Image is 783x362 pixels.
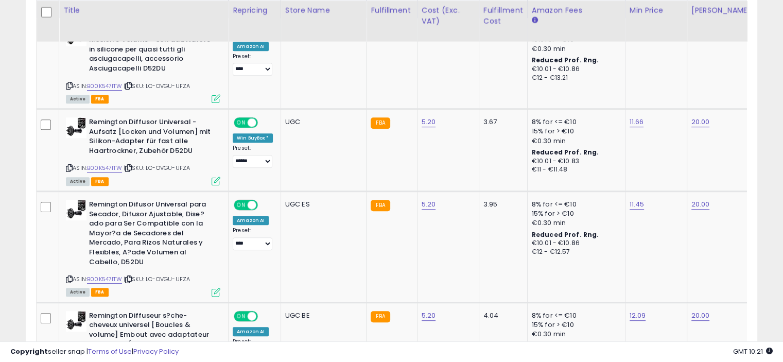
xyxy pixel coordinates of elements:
[422,199,436,210] a: 5.20
[133,347,179,356] a: Privacy Policy
[10,347,179,357] div: seller snap | |
[233,53,273,76] div: Preset:
[532,74,617,82] div: €12 - €13.21
[733,347,773,356] span: 2025-08-10 10:21 GMT
[532,136,617,146] div: €0.30 min
[532,230,599,239] b: Reduced Prof. Rng.
[124,275,190,283] span: | SKU: LC-OVGU-UFZA
[532,200,617,209] div: 8% for <= €10
[532,165,617,174] div: €11 - €11.48
[10,347,48,356] strong: Copyright
[532,157,617,166] div: €10.01 - €10.83
[532,311,617,320] div: 8% for <= €10
[66,288,90,297] span: All listings currently available for purchase on Amazon
[63,5,224,15] div: Title
[233,227,273,250] div: Preset:
[630,5,683,15] div: Min Price
[532,248,617,256] div: €12 - €12.57
[285,200,359,209] div: UGC ES
[630,311,646,321] a: 12.09
[285,311,359,320] div: UGC BE
[285,117,359,127] div: UGC
[371,5,412,15] div: Fulfillment
[532,65,617,74] div: €10.01 - €10.86
[532,148,599,157] b: Reduced Prof. Rng.
[371,200,390,211] small: FBA
[87,164,122,173] a: B00K547ITW
[532,239,617,248] div: €10.01 - €10.86
[66,200,86,220] img: 41u7Rxf5TYL._SL40_.jpg
[233,42,269,51] div: Amazon AI
[89,26,214,76] b: Remington Diffusore Universale - Riccioli e Volume - con adattatore in silicone per quasi tutti g...
[422,117,436,127] a: 5.20
[66,117,86,138] img: 41u7Rxf5TYL._SL40_.jpg
[532,320,617,330] div: 15% for > €10
[91,288,109,297] span: FBA
[532,117,617,127] div: 8% for <= €10
[66,95,90,104] span: All listings currently available for purchase on Amazon
[532,209,617,218] div: 15% for > €10
[235,312,248,320] span: ON
[124,164,190,172] span: | SKU: LC-OVGU-UFZA
[371,311,390,322] small: FBA
[89,117,214,158] b: Remington Diffusor Universal - Aufsatz [Locken und Volumen] mit Silikon-Adapter für fast alle Haa...
[87,275,122,284] a: B00K547ITW
[66,117,220,184] div: ASIN:
[124,82,190,90] span: | SKU: LC-OVGU-UFZA
[256,118,273,127] span: OFF
[691,117,710,127] a: 20.00
[233,133,273,143] div: Win BuyBox *
[91,177,109,186] span: FBA
[630,199,645,210] a: 11.45
[691,5,753,15] div: [PERSON_NAME]
[422,5,475,26] div: Cost (Exc. VAT)
[233,145,273,168] div: Preset:
[532,127,617,136] div: 15% for > €10
[66,26,220,102] div: ASIN:
[532,15,538,25] small: Amazon Fees.
[235,118,248,127] span: ON
[88,347,132,356] a: Terms of Use
[235,201,248,210] span: ON
[66,177,90,186] span: All listings currently available for purchase on Amazon
[233,216,269,225] div: Amazon AI
[233,5,276,15] div: Repricing
[532,56,599,64] b: Reduced Prof. Rng.
[371,117,390,129] small: FBA
[285,5,362,15] div: Store Name
[532,218,617,228] div: €0.30 min
[483,117,519,127] div: 3.67
[630,117,644,127] a: 11.66
[483,5,523,26] div: Fulfillment Cost
[66,311,86,332] img: 41u7Rxf5TYL._SL40_.jpg
[483,311,519,320] div: 4.04
[532,5,621,15] div: Amazon Fees
[256,312,273,320] span: OFF
[91,95,109,104] span: FBA
[256,201,273,210] span: OFF
[532,330,617,339] div: €0.30 min
[233,327,269,336] div: Amazon AI
[89,200,214,269] b: Remington Difusor Universal para Secador, Difusor Ajustable, Dise?ado para Ser Compatible con la ...
[532,44,617,54] div: €0.30 min
[691,199,710,210] a: 20.00
[87,82,122,91] a: B00K547ITW
[66,200,220,296] div: ASIN:
[422,311,436,321] a: 5.20
[483,200,519,209] div: 3.95
[691,311,710,321] a: 20.00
